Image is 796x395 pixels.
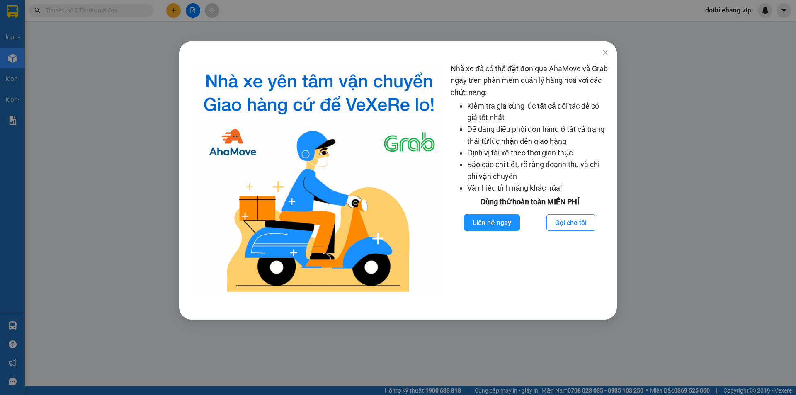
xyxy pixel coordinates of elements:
[602,49,609,56] span: close
[594,41,617,65] button: Close
[464,214,520,231] button: Liên hệ ngay
[555,218,587,228] span: Gọi cho tôi
[194,63,444,299] img: logo
[467,182,609,194] li: Và nhiều tính năng khác nữa!
[467,147,609,159] li: Định vị tài xế theo thời gian thực
[451,196,609,208] div: Dùng thử hoàn toàn MIỄN PHÍ
[546,214,595,231] button: Gọi cho tôi
[467,159,609,182] li: Báo cáo chi tiết, rõ ràng doanh thu và chi phí vận chuyển
[451,63,609,299] div: Nhà xe đã có thể đặt đơn qua AhaMove và Grab ngay trên phần mềm quản lý hàng hoá với các chức năng:
[467,124,609,147] li: Dễ dàng điều phối đơn hàng ở tất cả trạng thái từ lúc nhận đến giao hàng
[473,218,511,228] span: Liên hệ ngay
[467,100,609,124] li: Kiểm tra giá cùng lúc tất cả đối tác để có giá tốt nhất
